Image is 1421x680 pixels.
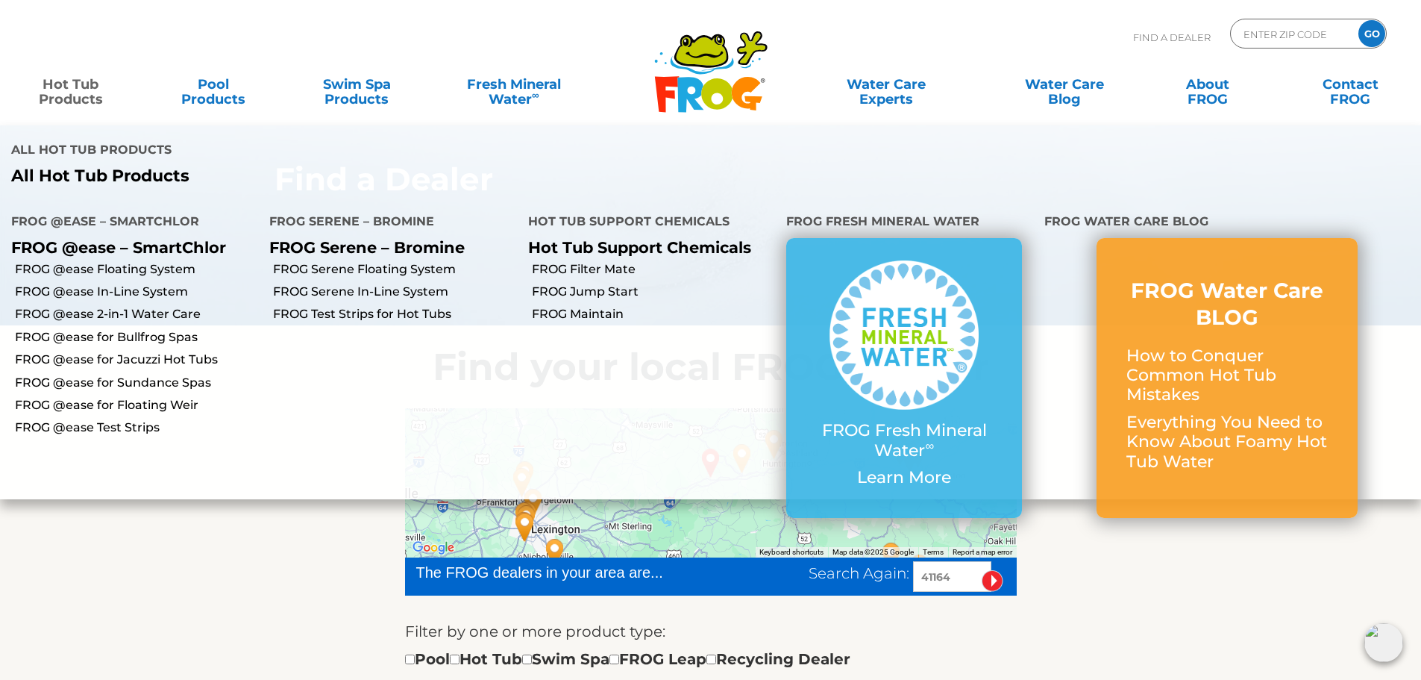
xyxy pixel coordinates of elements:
[15,329,258,346] a: FROG @ease for Bullfrog Spas
[15,69,126,99] a: Hot TubProducts
[925,438,934,453] sup: ∞
[15,284,258,300] a: FROG @ease In-Line System
[923,548,944,556] a: Terms
[532,284,775,300] a: FROG Jump Start
[528,208,764,238] h4: Hot Tub Support Chemicals
[405,647,850,671] div: Pool Hot Tub Swim Spa FROG Leap Recycling Dealer
[15,375,258,391] a: FROG @ease for Sundance Spas
[1133,19,1211,56] p: Find A Dealer
[532,306,775,322] a: FROG Maintain
[786,208,1022,238] h4: FROG Fresh Mineral Water
[15,419,258,436] a: FROG @ease Test Strips
[532,261,775,278] a: FROG Filter Mate
[273,306,516,322] a: FROG Test Strips for Hot Tubs
[416,561,717,584] div: The FROG dealers in your area are...
[759,547,824,558] button: Keyboard shortcuts
[273,261,516,278] a: FROG Serene Floating System
[816,421,992,461] p: FROG Fresh Mineral Water
[1126,277,1328,479] a: FROG Water Care BLOG How to Conquer Common Hot Tub Mistakes Everything You Need to Know About Foa...
[1008,69,1120,99] a: Water CareBlog
[516,483,550,523] div: Aurora Pools and Spas - 73 miles away.
[405,620,665,643] label: Filter by one or more product type:
[409,538,458,558] img: Google
[874,537,909,577] div: Ellis Lumber & Supply Inc - Accoville - 81 miles away.
[507,506,542,546] div: Backyard Fun Pools, Inc. - 79 miles away.
[11,238,247,257] p: FROG @ease – SmartChlor
[953,548,1012,556] a: Report a map error
[532,89,539,101] sup: ∞
[444,69,583,99] a: Fresh MineralWater∞
[1044,208,1410,238] h4: FROG Water Care Blog
[816,468,992,487] p: Learn More
[269,208,505,238] h4: FROG Serene – Bromine
[809,564,909,582] span: Search Again:
[1152,69,1263,99] a: AboutFROG
[1126,413,1328,472] p: Everything You Need to Know About Foamy Hot Tub Water
[15,352,258,368] a: FROG @ease for Jacuzzi Hot Tubs
[158,69,269,99] a: PoolProducts
[1358,20,1385,47] input: GO
[509,499,544,540] div: Leslie's Poolmart Inc # 446 - 77 miles away.
[11,137,700,166] h4: All Hot Tub Products
[832,548,914,556] span: Map data ©2025 Google
[301,69,413,99] a: Swim SpaProducts
[528,238,764,257] p: Hot Tub Support Chemicals
[982,570,1003,592] input: Submit
[816,261,992,495] a: FROG Fresh Mineral Water∞ Learn More
[11,166,700,186] a: All Hot Tub Products
[273,284,516,300] a: FROG Serene In-Line System
[409,538,458,558] a: Open this area in Google Maps (opens a new window)
[15,397,258,414] a: FROG @ease for Floating Weir
[15,261,258,278] a: FROG @ease Floating System
[1126,346,1328,405] p: How to Conquer Common Hot Tub Mistakes
[269,238,505,257] p: FROG Serene – Bromine
[796,69,976,99] a: Water CareExperts
[1295,69,1406,99] a: ContactFROG
[1126,277,1328,331] h3: FROG Water Care BLOG
[15,306,258,322] a: FROG @ease 2-in-1 Water Care
[11,208,247,238] h4: FROG @ease – SmartChlor
[1242,23,1343,45] input: Zip Code Form
[1364,623,1403,662] img: openIcon
[510,496,545,536] div: Steepleton - Lexington - 77 miles away.
[508,507,542,547] div: Geddes Pools Inc - 79 miles away.
[538,533,572,573] div: American Pool Supply - 72 miles away.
